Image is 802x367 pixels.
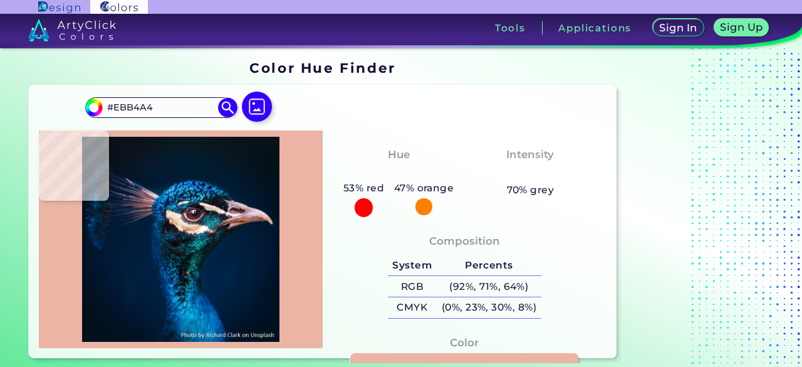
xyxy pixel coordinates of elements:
[45,137,316,342] img: img_pavlin.jpg
[218,98,237,117] img: icon search
[242,92,272,122] img: icon picture
[437,297,541,318] h5: (0%, 23%, 30%, 8%)
[38,1,80,13] img: ArtyClick Design logo
[722,23,761,32] h5: Sign Up
[661,23,695,33] h5: Sign In
[388,255,437,276] h5: System
[450,334,479,352] h4: Color
[249,58,395,77] h1: Color Hue Finder
[506,146,554,164] h4: Intensity
[717,20,766,36] a: Sign Up
[622,55,778,363] iframe: Advertisement
[437,276,541,297] h5: (92%, 71%, 64%)
[388,146,410,164] h4: Hue
[358,165,439,180] h3: Red-Orange
[655,20,702,36] a: Sign In
[429,232,500,250] h4: Composition
[507,182,555,198] h5: 70% grey
[389,180,459,196] h5: 47% orange
[388,276,437,297] h5: RGB
[507,165,554,180] h3: Pastel
[388,297,437,318] h5: CMYK
[495,23,526,33] h3: Tools
[437,255,541,276] h5: Percents
[103,99,219,116] input: type color..
[28,19,117,41] img: logo_artyclick_colors_white.svg
[558,23,632,33] h3: Applications
[338,180,389,196] h5: 53% red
